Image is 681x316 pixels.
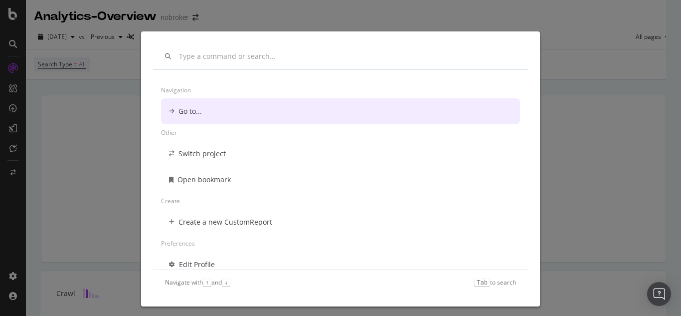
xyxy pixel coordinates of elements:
[165,278,230,287] div: Navigate with and
[178,149,226,159] div: Switch project
[179,52,516,61] input: Type a command or search…
[179,260,215,270] div: Edit Profile
[474,278,516,287] div: to search
[178,217,272,227] div: Create a new CustomReport
[161,235,520,252] div: Preferences
[474,279,490,287] kbd: Tab
[161,82,520,98] div: Navigation
[161,124,520,141] div: Other
[161,193,520,209] div: Create
[178,106,202,116] div: Go to...
[647,282,671,306] div: Open Intercom Messenger
[203,279,211,287] kbd: ↑
[141,31,540,307] div: modal
[177,175,231,185] div: Open bookmark
[222,279,230,287] kbd: ↓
